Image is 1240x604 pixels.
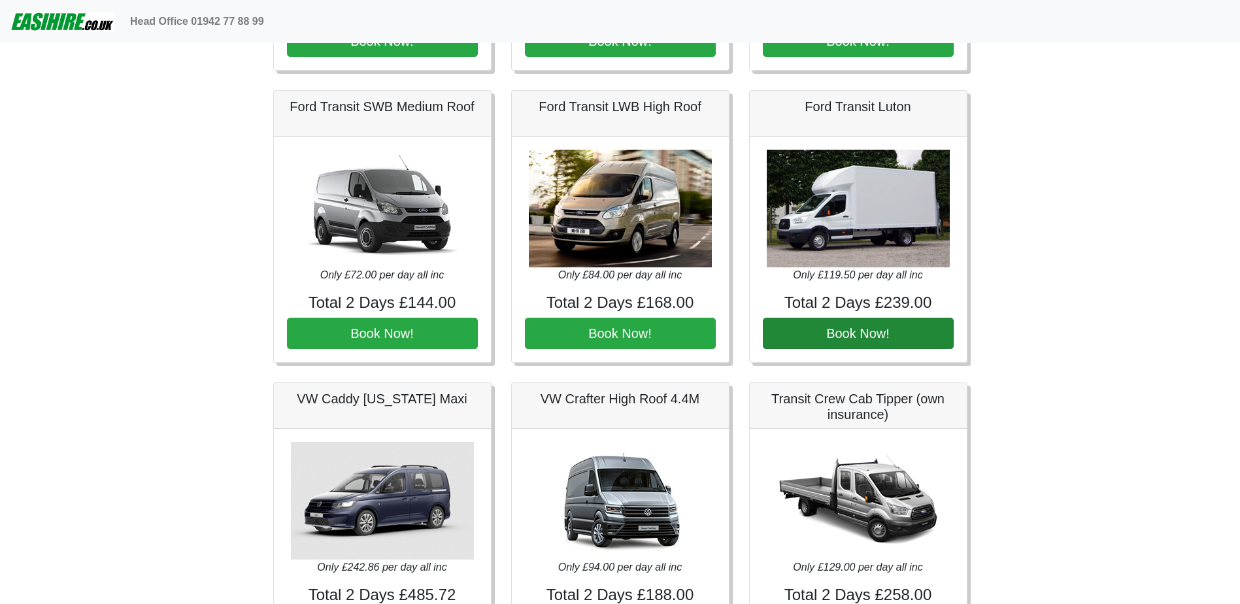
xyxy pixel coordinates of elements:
[525,318,716,349] button: Book Now!
[317,562,446,573] i: Only £242.86 per day all inc
[763,99,954,114] h5: Ford Transit Luton
[793,269,922,280] i: Only £119.50 per day all inc
[767,150,950,267] img: Ford Transit Luton
[130,16,264,27] b: Head Office 01942 77 88 99
[291,442,474,560] img: VW Caddy California Maxi
[529,150,712,267] img: Ford Transit LWB High Roof
[558,562,682,573] i: Only £94.00 per day all inc
[10,8,114,35] img: easihire_logo_small.png
[525,391,716,407] h5: VW Crafter High Roof 4.4M
[529,442,712,560] img: VW Crafter High Roof 4.4M
[287,391,478,407] h5: VW Caddy [US_STATE] Maxi
[291,150,474,267] img: Ford Transit SWB Medium Roof
[763,318,954,349] button: Book Now!
[793,562,922,573] i: Only £129.00 per day all inc
[125,8,269,35] a: Head Office 01942 77 88 99
[320,269,444,280] i: Only £72.00 per day all inc
[767,442,950,560] img: Transit Crew Cab Tipper (own insurance)
[763,391,954,422] h5: Transit Crew Cab Tipper (own insurance)
[287,99,478,114] h5: Ford Transit SWB Medium Roof
[287,318,478,349] button: Book Now!
[525,294,716,312] h4: Total 2 Days £168.00
[558,269,682,280] i: Only £84.00 per day all inc
[287,294,478,312] h4: Total 2 Days £144.00
[525,99,716,114] h5: Ford Transit LWB High Roof
[763,294,954,312] h4: Total 2 Days £239.00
